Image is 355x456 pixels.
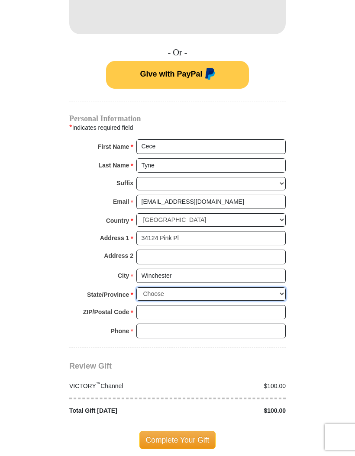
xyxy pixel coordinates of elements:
[96,381,101,386] sup: ™
[106,215,129,227] strong: Country
[177,382,290,391] div: $100.00
[106,61,249,89] button: Give with PayPal
[139,431,216,449] span: Complete Your Gift
[111,325,129,337] strong: Phone
[100,232,129,244] strong: Address 1
[118,270,129,282] strong: City
[69,362,112,370] span: Review Gift
[69,122,286,133] div: Indicates required field
[140,69,202,78] span: Give with PayPal
[177,406,290,415] div: $100.00
[113,196,129,208] strong: Email
[65,382,178,391] div: VICTORY Channel
[203,68,215,82] img: paypal
[104,250,133,262] strong: Address 2
[69,47,286,58] h4: - Or -
[116,177,133,189] strong: Suffix
[69,115,286,122] h4: Personal Information
[98,141,129,153] strong: First Name
[99,159,129,171] strong: Last Name
[83,306,129,318] strong: ZIP/Postal Code
[87,289,129,301] strong: State/Province
[65,406,178,415] div: Total Gift [DATE]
